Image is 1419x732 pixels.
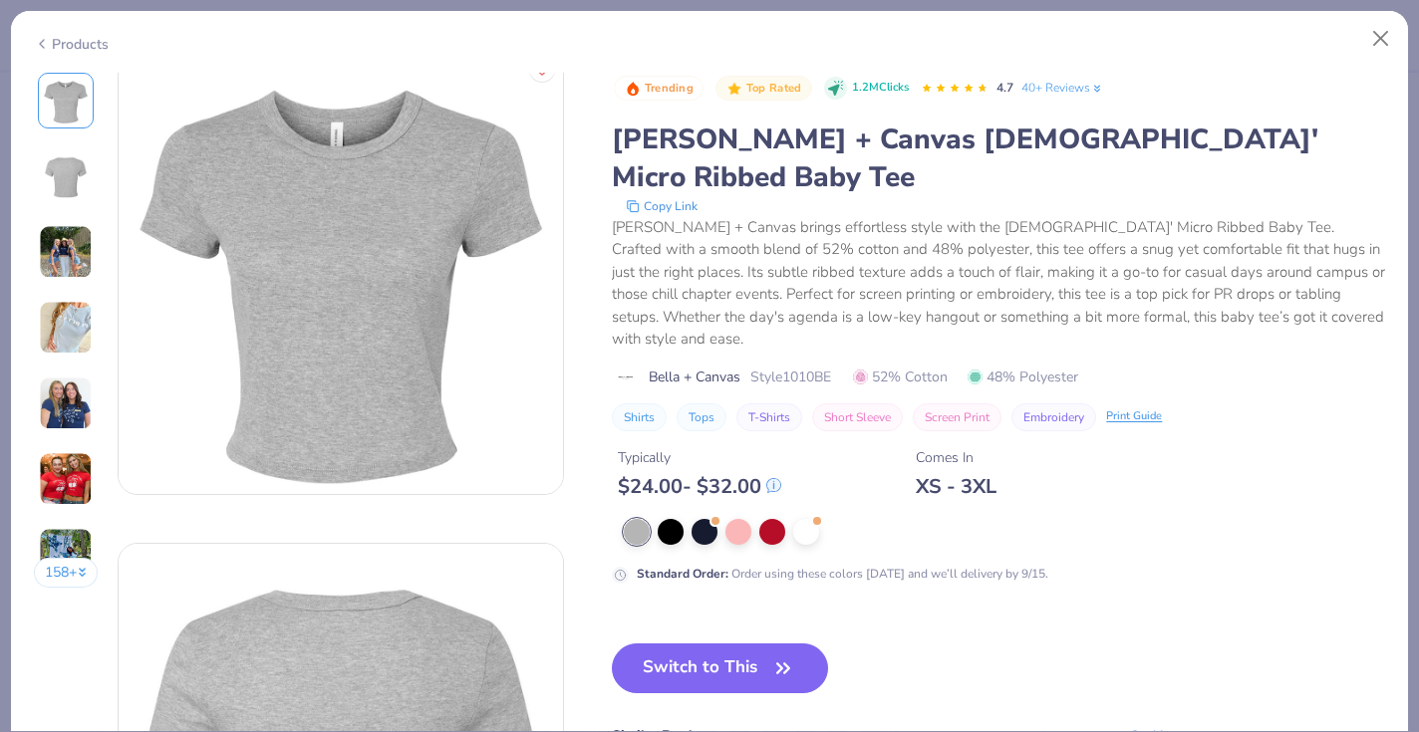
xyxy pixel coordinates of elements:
[119,50,563,494] img: Front
[715,76,811,102] button: Badge Button
[39,528,93,582] img: User generated content
[649,366,740,387] span: Bella + Canvas
[1011,403,1096,431] button: Embroidery
[852,80,909,97] span: 1.2M Clicks
[916,447,996,468] div: Comes In
[42,77,90,124] img: Front
[34,558,99,588] button: 158+
[645,83,694,94] span: Trending
[612,216,1385,351] div: [PERSON_NAME] + Canvas brings effortless style with the [DEMOGRAPHIC_DATA]' Micro Ribbed Baby Tee...
[913,403,1001,431] button: Screen Print
[1021,79,1104,97] a: 40+ Reviews
[637,566,728,582] strong: Standard Order :
[1362,20,1400,58] button: Close
[614,76,704,102] button: Badge Button
[34,34,109,55] div: Products
[618,447,781,468] div: Typically
[39,452,93,506] img: User generated content
[996,80,1013,96] span: 4.7
[612,643,828,693] button: Switch to This
[736,403,802,431] button: T-Shirts
[625,81,641,97] img: Trending sort
[1106,408,1162,425] div: Print Guide
[812,403,903,431] button: Short Sleeve
[612,121,1385,196] div: [PERSON_NAME] + Canvas [DEMOGRAPHIC_DATA]' Micro Ribbed Baby Tee
[42,152,90,200] img: Back
[916,474,996,499] div: XS - 3XL
[39,225,93,279] img: User generated content
[618,474,781,499] div: $ 24.00 - $ 32.00
[968,366,1078,387] span: 48% Polyester
[750,366,831,387] span: Style 1010BE
[620,196,704,216] button: copy to clipboard
[39,376,93,430] img: User generated content
[39,301,93,355] img: User generated content
[853,366,948,387] span: 52% Cotton
[637,565,1048,583] div: Order using these colors [DATE] and we’ll delivery by 9/15.
[677,403,726,431] button: Tops
[612,369,639,385] img: brand logo
[746,83,802,94] span: Top Rated
[726,81,742,97] img: Top Rated sort
[612,403,667,431] button: Shirts
[921,73,989,105] div: 4.7 Stars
